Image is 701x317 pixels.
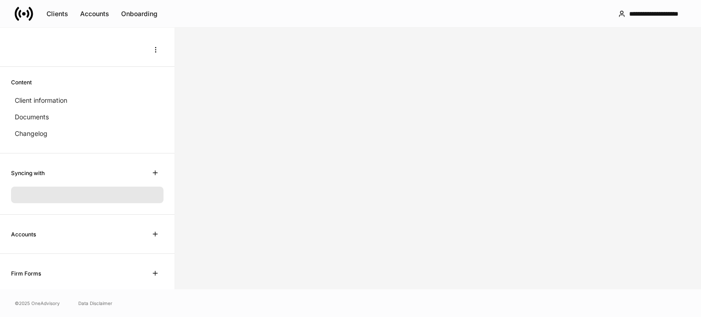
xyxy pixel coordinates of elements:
p: Changelog [15,129,47,138]
p: Client information [15,96,67,105]
button: Accounts [74,6,115,21]
a: Client information [11,92,164,109]
div: Accounts [80,11,109,17]
button: Clients [41,6,74,21]
a: Documents [11,109,164,125]
div: Clients [47,11,68,17]
button: Onboarding [115,6,164,21]
a: Changelog [11,125,164,142]
h6: Content [11,78,32,87]
span: © 2025 OneAdvisory [15,299,60,307]
h6: Accounts [11,230,36,239]
a: Data Disclaimer [78,299,112,307]
p: Documents [15,112,49,122]
div: Onboarding [121,11,158,17]
h6: Firm Forms [11,269,41,278]
h6: Syncing with [11,169,45,177]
